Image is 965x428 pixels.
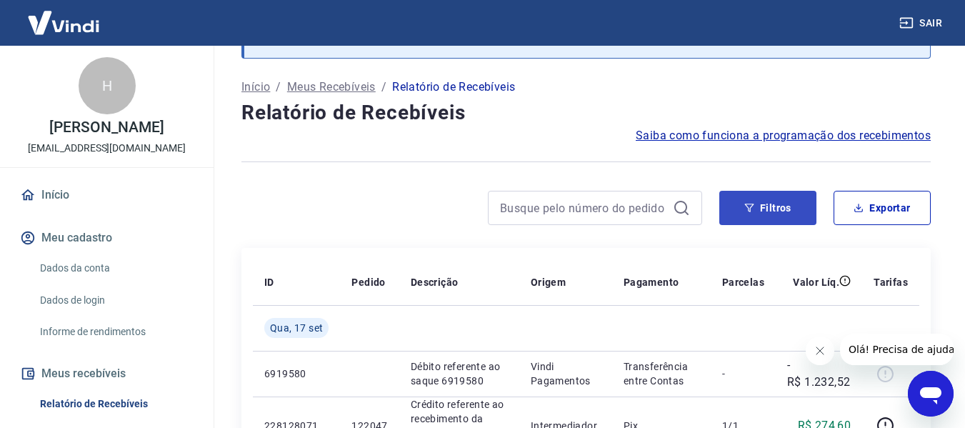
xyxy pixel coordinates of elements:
p: [EMAIL_ADDRESS][DOMAIN_NAME] [28,141,186,156]
h4: Relatório de Recebíveis [241,99,931,127]
span: Qua, 17 set [270,321,323,335]
p: ID [264,275,274,289]
span: Olá! Precisa de ajuda? [9,10,120,21]
p: Relatório de Recebíveis [392,79,515,96]
a: Saiba como funciona a programação dos recebimentos [636,127,931,144]
button: Exportar [834,191,931,225]
p: Parcelas [722,275,764,289]
button: Sair [896,10,948,36]
p: Valor Líq. [793,275,839,289]
a: Início [17,179,196,211]
img: Vindi [17,1,110,44]
p: Pagamento [624,275,679,289]
p: Origem [531,275,566,289]
p: Descrição [411,275,459,289]
a: Meus Recebíveis [287,79,376,96]
input: Busque pelo número do pedido [500,197,667,219]
iframe: Mensagem da empresa [840,334,954,365]
a: Relatório de Recebíveis [34,389,196,419]
iframe: Botão para abrir a janela de mensagens [908,371,954,417]
p: / [276,79,281,96]
div: H [79,57,136,114]
p: Débito referente ao saque 6919580 [411,359,508,388]
a: Dados da conta [34,254,196,283]
p: 6919580 [264,367,329,381]
a: Dados de login [34,286,196,315]
p: Pedido [351,275,385,289]
p: Tarifas [874,275,908,289]
p: - [722,367,764,381]
p: [PERSON_NAME] [49,120,164,135]
button: Filtros [719,191,816,225]
p: Transferência entre Contas [624,359,699,388]
button: Meus recebíveis [17,358,196,389]
iframe: Fechar mensagem [806,337,834,365]
p: Vindi Pagamentos [531,359,601,388]
a: Informe de rendimentos [34,317,196,347]
a: Início [241,79,270,96]
button: Meu cadastro [17,222,196,254]
p: -R$ 1.232,52 [787,357,851,391]
p: / [381,79,386,96]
